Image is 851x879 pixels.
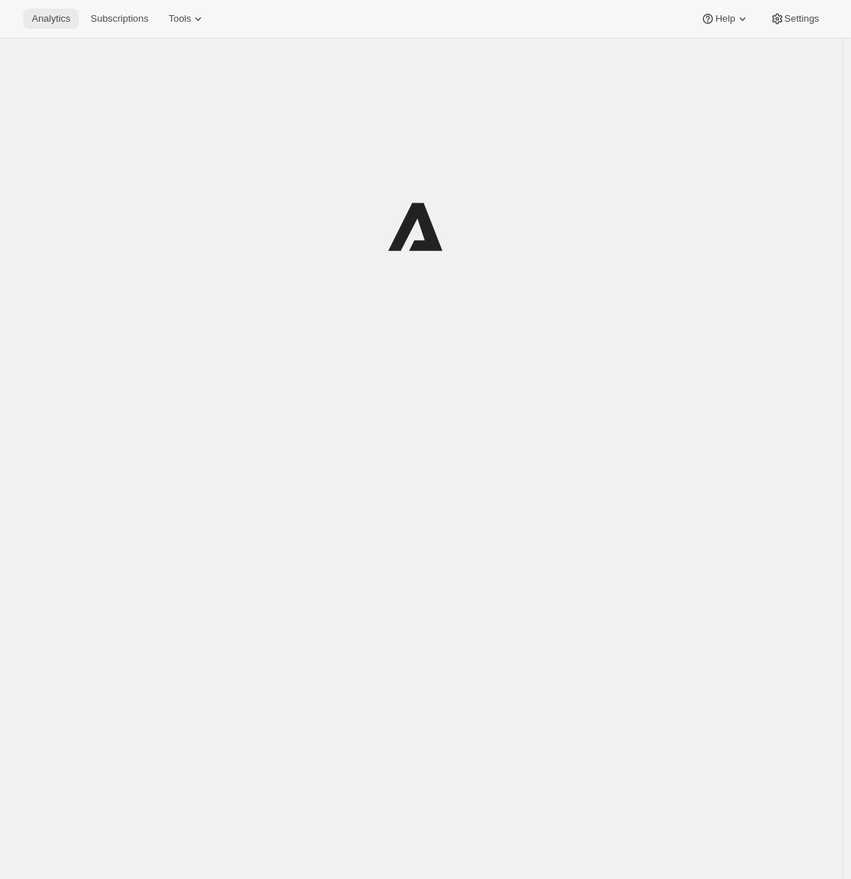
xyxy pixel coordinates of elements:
[715,13,735,25] span: Help
[168,13,191,25] span: Tools
[32,13,70,25] span: Analytics
[82,9,157,29] button: Subscriptions
[761,9,828,29] button: Settings
[692,9,758,29] button: Help
[90,13,148,25] span: Subscriptions
[160,9,214,29] button: Tools
[23,9,79,29] button: Analytics
[784,13,819,25] span: Settings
